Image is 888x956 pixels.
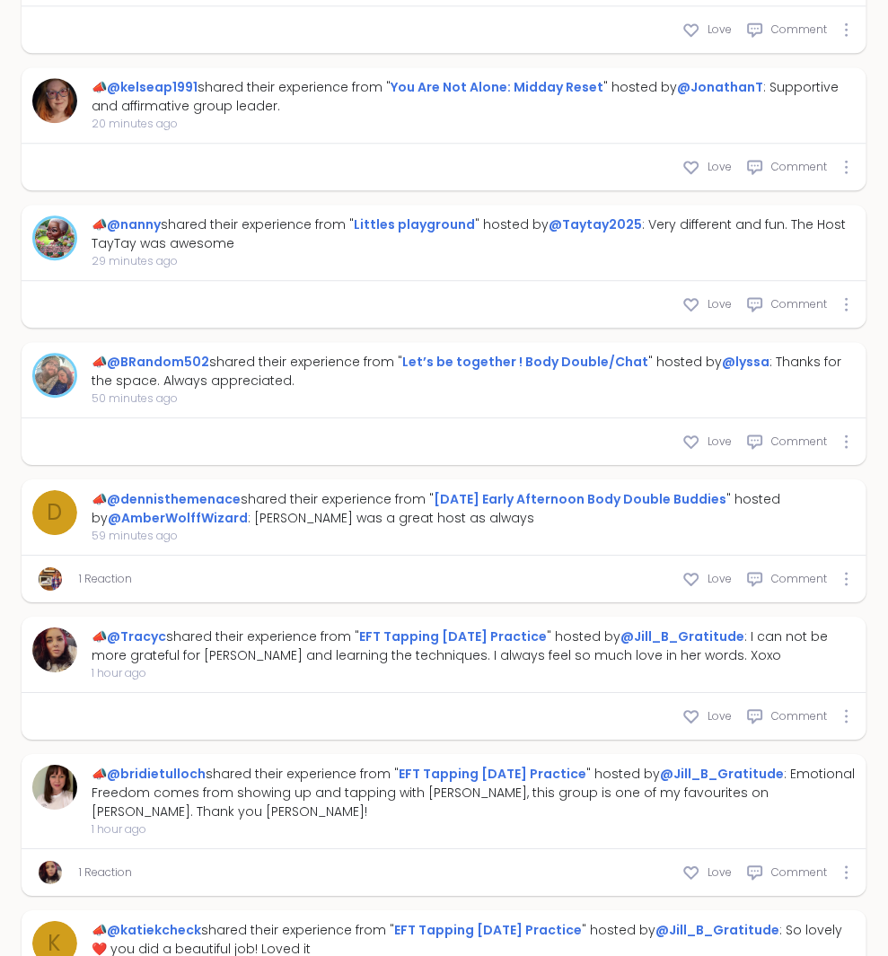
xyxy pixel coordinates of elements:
[549,215,642,233] a: @Taytay2025
[660,765,784,783] a: @Jill_B_Gratitude
[48,496,63,529] span: d
[92,665,856,681] span: 1 hour ago
[32,215,77,260] a: nanny
[39,567,62,591] img: AmberWolffWizard
[354,215,475,233] a: Littles playground
[771,864,827,881] span: Comment
[677,78,763,96] a: @JonathanT
[107,627,166,645] a: @Tracyc
[655,921,779,939] a: @Jill_B_Gratitude
[32,490,77,535] a: d
[107,765,206,783] a: @bridietulloch
[92,627,856,665] div: 📣 shared their experience from " " hosted by : I can not be more grateful for [PERSON_NAME] and l...
[708,571,732,587] span: Love
[107,921,201,939] a: @katiekcheck
[32,78,77,123] img: kelseap1991
[399,765,586,783] a: EFT Tapping [DATE] Practice
[708,296,732,312] span: Love
[359,627,547,645] a: EFT Tapping [DATE] Practice
[708,708,732,724] span: Love
[79,571,132,587] a: 1 Reaction
[708,22,732,38] span: Love
[107,490,241,508] a: @dennisthemenace
[32,765,77,810] img: bridietulloch
[92,528,856,544] span: 59 minutes ago
[402,353,648,371] a: Let’s be together ! Body Double/Chat
[92,215,856,253] div: 📣 shared their experience from " " hosted by : Very different and fun. The Host TayTay was awesome
[35,218,75,258] img: nanny
[771,22,827,38] span: Comment
[39,861,62,884] img: Tracyc
[32,627,77,672] img: Tracyc
[708,864,732,881] span: Love
[771,708,827,724] span: Comment
[722,353,769,371] a: @lyssa
[708,159,732,175] span: Love
[79,864,132,881] a: 1 Reaction
[107,353,209,371] a: @BRandom502
[108,509,248,527] a: @AmberWolffWizard
[708,434,732,450] span: Love
[92,353,856,390] div: 📣 shared their experience from " " hosted by : Thanks for the space. Always appreciated.
[771,571,827,587] span: Comment
[107,78,198,96] a: @kelseap1991
[620,627,744,645] a: @Jill_B_Gratitude
[92,116,856,132] span: 20 minutes ago
[771,434,827,450] span: Comment
[771,296,827,312] span: Comment
[92,765,856,821] div: 📣 shared their experience from " " hosted by : Emotional Freedom comes from showing up and tappin...
[394,921,582,939] a: EFT Tapping [DATE] Practice
[92,253,856,269] span: 29 minutes ago
[434,490,726,508] a: [DATE] Early Afternoon Body Double Buddies
[35,355,75,395] img: BRandom502
[32,353,77,398] a: BRandom502
[771,159,827,175] span: Comment
[92,390,856,407] span: 50 minutes ago
[107,215,161,233] a: @nanny
[92,821,856,838] span: 1 hour ago
[92,490,856,528] div: 📣 shared their experience from " " hosted by : [PERSON_NAME] was a great host as always
[92,78,856,116] div: 📣 shared their experience from " " hosted by : Supportive and affirmative group leader.
[391,78,603,96] a: You Are Not Alone: Midday Reset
